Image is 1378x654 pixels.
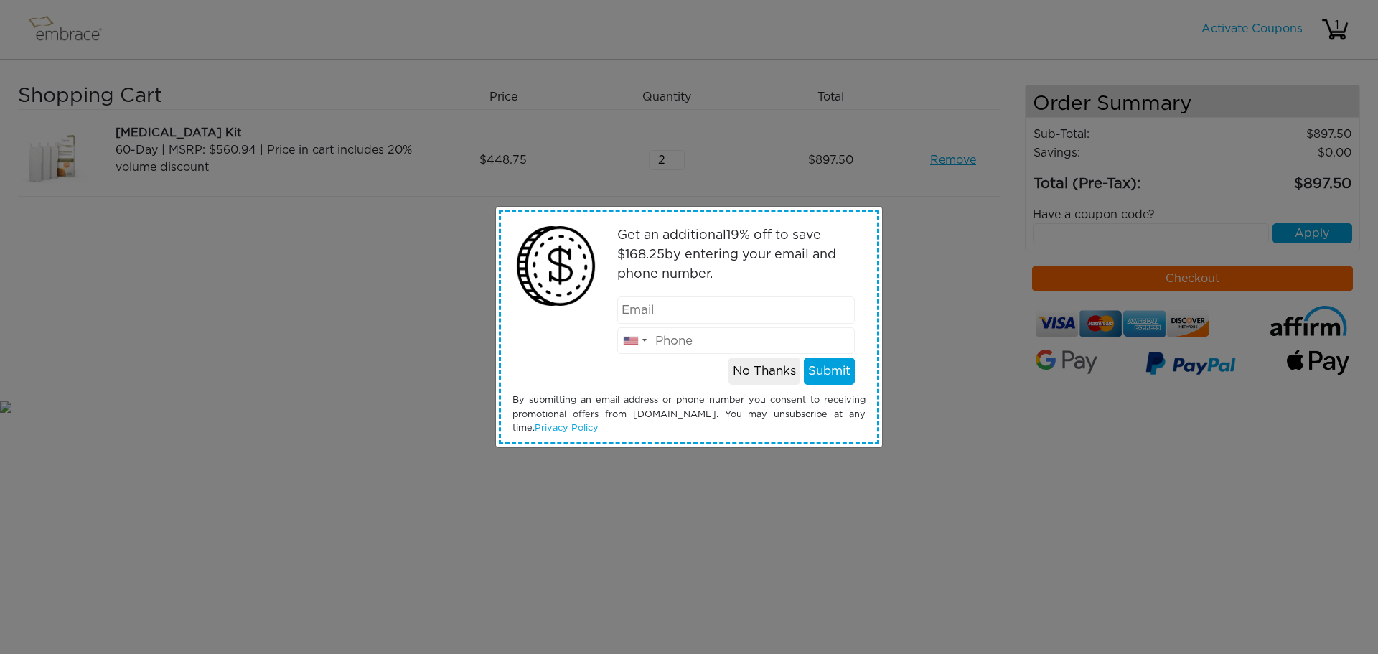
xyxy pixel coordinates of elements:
[509,219,603,313] img: money2.png
[728,358,800,385] button: No Thanks
[617,327,856,355] input: Phone
[726,229,739,242] span: 19
[502,393,876,435] div: By submitting an email address or phone number you consent to receiving promotional offers from [...
[618,328,651,354] div: United States: +1
[617,226,856,284] p: Get an additional % off to save $ by entering your email and phone number.
[625,248,665,261] span: 168.25
[617,296,856,324] input: Email
[535,424,599,433] a: Privacy Policy
[804,358,855,385] button: Submit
